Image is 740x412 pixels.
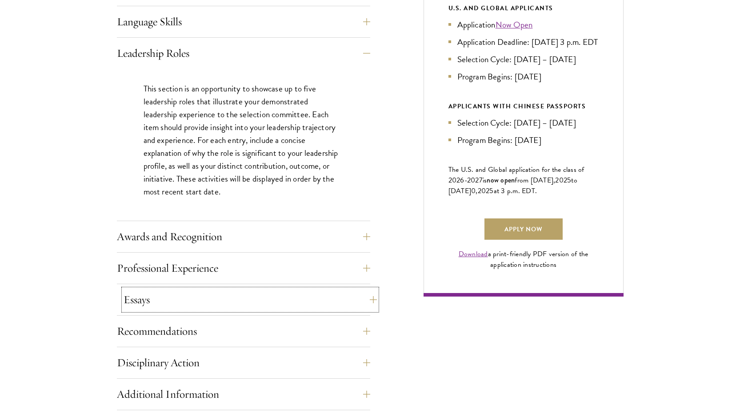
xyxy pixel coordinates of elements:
[117,352,370,373] button: Disciplinary Action
[448,134,599,147] li: Program Begins: [DATE]
[448,101,599,112] div: APPLICANTS WITH CHINESE PASSPORTS
[448,116,599,129] li: Selection Cycle: [DATE] – [DATE]
[484,218,563,240] a: Apply Now
[494,186,537,196] span: at 3 p.m. EDT.
[448,164,584,186] span: The U.S. and Global application for the class of 202
[117,257,370,279] button: Professional Experience
[124,289,377,310] button: Essays
[460,175,464,186] span: 6
[448,36,599,48] li: Application Deadline: [DATE] 3 p.m. EDT
[448,53,599,66] li: Selection Cycle: [DATE] – [DATE]
[555,175,567,186] span: 202
[117,321,370,342] button: Recommendations
[464,175,479,186] span: -202
[567,175,571,186] span: 5
[471,186,476,196] span: 0
[459,249,488,259] a: Download
[487,175,515,185] span: now open
[448,18,599,31] li: Application
[448,249,599,270] div: a print-friendly PDF version of the application instructions
[479,175,483,186] span: 7
[483,175,487,186] span: is
[117,384,370,405] button: Additional Information
[496,18,533,31] a: Now Open
[117,43,370,64] button: Leadership Roles
[478,186,490,196] span: 202
[489,186,493,196] span: 5
[448,3,599,14] div: U.S. and Global Applicants
[117,226,370,247] button: Awards and Recognition
[515,175,555,186] span: from [DATE],
[448,70,599,83] li: Program Begins: [DATE]
[144,82,344,198] p: This section is an opportunity to showcase up to five leadership roles that illustrate your demon...
[448,175,577,196] span: to [DATE]
[117,11,370,32] button: Language Skills
[476,186,477,196] span: ,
